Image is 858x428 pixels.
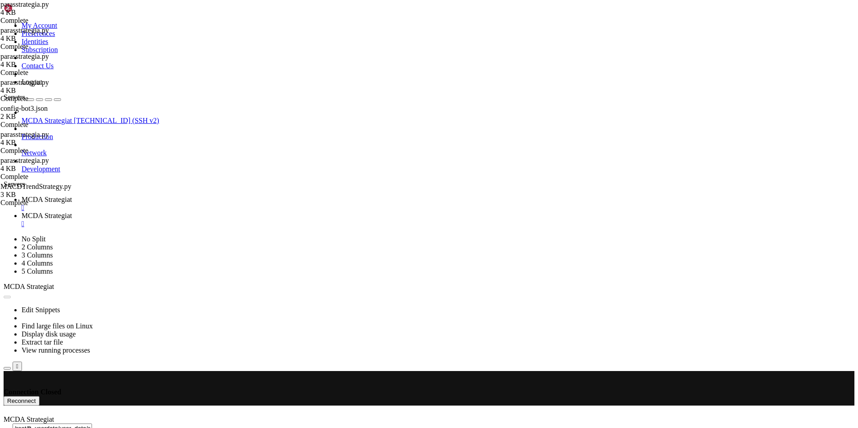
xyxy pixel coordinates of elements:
span: parasstrategia.py [0,26,49,34]
div: 2 KB [0,113,90,121]
div: Complete [0,199,90,207]
span: config-bot3.json [0,105,90,121]
span: parasstrategia.py [0,131,90,147]
span: parasstrategia.py [0,131,49,138]
span: MACDTrendStrategy.py [0,183,90,199]
div: Complete [0,95,90,103]
div: Complete [0,69,90,77]
div: Complete [0,43,90,51]
span: parasstrategia.py [0,157,49,164]
span: parasstrategia.py [0,26,90,43]
div: 4 KB [0,139,90,147]
div: 4 KB [0,61,90,69]
div: Complete [0,17,90,25]
span: parasstrategia.py [0,79,49,86]
div: 4 KB [0,9,90,17]
span: config-bot3.json [0,105,48,112]
span: parasstrategia.py [0,0,90,17]
span: parasstrategia.py [0,157,90,173]
div: 4 KB [0,35,90,43]
span: parasstrategia.py [0,0,49,8]
span: MACDTrendStrategy.py [0,183,71,190]
span: parasstrategia.py [0,52,49,60]
div: Complete [0,147,90,155]
div: 4 KB [0,87,90,95]
div: 4 KB [0,165,90,173]
span: parasstrategia.py [0,79,90,95]
span: parasstrategia.py [0,52,90,69]
div: 3 KB [0,191,90,199]
div: Complete [0,173,90,181]
div: Complete [0,121,90,129]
